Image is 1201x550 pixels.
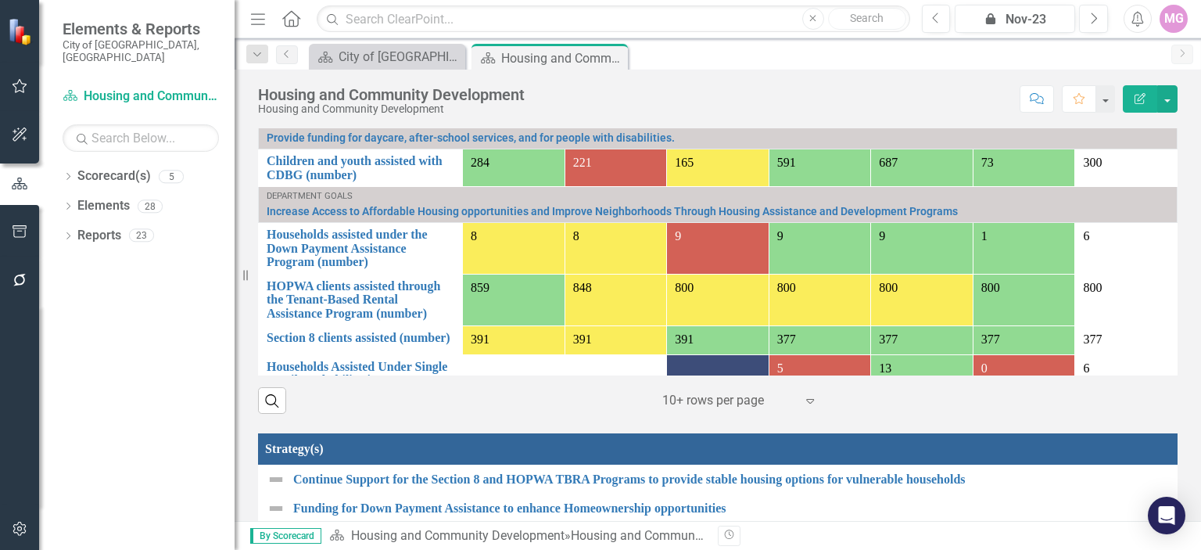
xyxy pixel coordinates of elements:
a: Households Assisted Under Single Family Rehabilitation Program (number) [267,360,454,401]
a: Housing and Community Development [351,528,565,543]
img: ClearPoint Strategy [8,18,35,45]
div: Housing and Community Development [258,103,525,115]
span: 1 [981,229,988,243]
span: 800 [981,281,1000,294]
span: 73 [981,156,994,169]
span: 800 [675,281,694,294]
span: 13 [879,361,891,375]
input: Search Below... [63,124,219,152]
input: Search ClearPoint... [317,5,909,33]
span: 800 [879,281,898,294]
button: Search [828,8,906,30]
span: 377 [981,333,1000,346]
button: Nov-23 [955,5,1075,33]
span: 377 [879,333,898,346]
div: 5 [159,170,184,183]
a: Provide funding for daycare, after-school services, and for people with disabilities. [267,132,1169,144]
div: Housing and Community Development [501,49,624,68]
td: Double-Click to Edit [1075,223,1178,275]
img: Not Defined [267,499,285,518]
span: 391 [675,333,694,346]
span: 859 [471,281,489,294]
span: 9 [777,229,783,243]
span: 687 [879,156,898,169]
span: 8 [471,229,477,243]
div: 23 [129,229,154,243]
span: 391 [471,333,489,346]
td: Double-Click to Edit [1075,274,1178,325]
span: Elements & Reports [63,20,219,38]
span: 5 [777,361,783,375]
small: City of [GEOGRAPHIC_DATA], [GEOGRAPHIC_DATA] [63,38,219,64]
div: » [329,527,706,545]
span: 800 [1083,281,1102,294]
span: 391 [573,333,592,346]
a: Housing and Community Development [63,88,219,106]
span: 848 [573,281,592,294]
div: Nov-23 [960,10,1070,29]
a: Children and youth assisted with CDBG (number) [267,154,454,182]
div: Open Intercom Messenger [1148,497,1185,534]
td: Double-Click to Edit [1075,354,1178,406]
a: Scorecard(s) [77,167,151,185]
a: Reports [77,227,121,245]
a: Continue Support for the Section 8 and HOPWA TBRA Programs to provide stable housing options for ... [293,473,1173,487]
span: 8 [573,229,579,243]
a: Funding for Down Payment Assistance to enhance Homeownership opportunities [293,501,1173,516]
span: 284 [471,156,489,169]
span: 9 [879,229,885,243]
span: 800 [777,281,796,294]
span: 165 [675,156,694,169]
span: 9 [675,229,681,243]
span: 6 [1083,229,1089,243]
span: 0 [981,361,988,375]
span: 300 [1083,156,1102,169]
div: Housing and Community Development [571,528,784,543]
a: Households assisted under the Down Payment Assistance Program (number) [267,228,454,269]
span: 377 [1083,333,1102,346]
span: 221 [573,156,592,169]
a: City of [GEOGRAPHIC_DATA] [313,47,461,67]
span: Search [850,12,884,24]
button: MG [1160,5,1188,33]
span: 591 [777,156,796,169]
td: Double-Click to Edit [1075,149,1178,187]
span: By Scorecard [250,528,321,544]
a: Section 8 clients assisted (number) [267,331,454,345]
td: Double-Click to Edit [1075,325,1178,354]
div: 28 [138,200,163,213]
img: Not Defined [267,470,285,489]
span: 6 [1083,361,1089,375]
a: HOPWA clients assisted through the Tenant-Based Rental Assistance Program (number) [267,279,454,321]
div: Housing and Community Development [258,86,525,103]
div: Department Goals [267,192,1169,201]
a: Increase Access to Affordable Housing opportunities and Improve Neighborhoods Through Housing Ass... [267,206,1169,217]
span: 377 [777,333,796,346]
div: City of [GEOGRAPHIC_DATA] [339,47,461,67]
a: Elements [77,197,130,215]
